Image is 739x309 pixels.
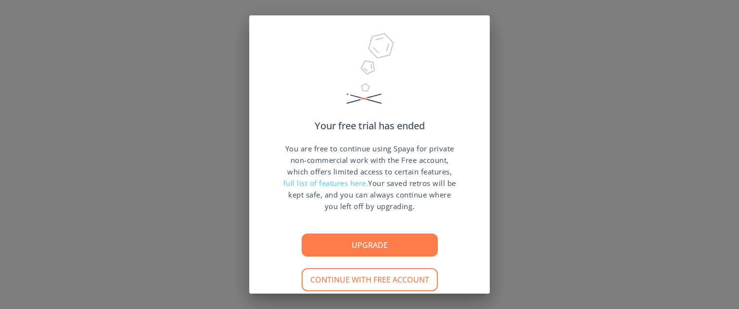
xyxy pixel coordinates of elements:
[342,30,397,121] img: Trial Ended
[283,178,369,188] span: full list of features here.
[315,121,425,131] p: Your free trial has ended
[283,143,456,212] p: You are free to continue using Spaya for private non-commercial work with the Free account, which...
[302,268,438,291] button: Continue with free account
[302,234,438,257] button: Upgrade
